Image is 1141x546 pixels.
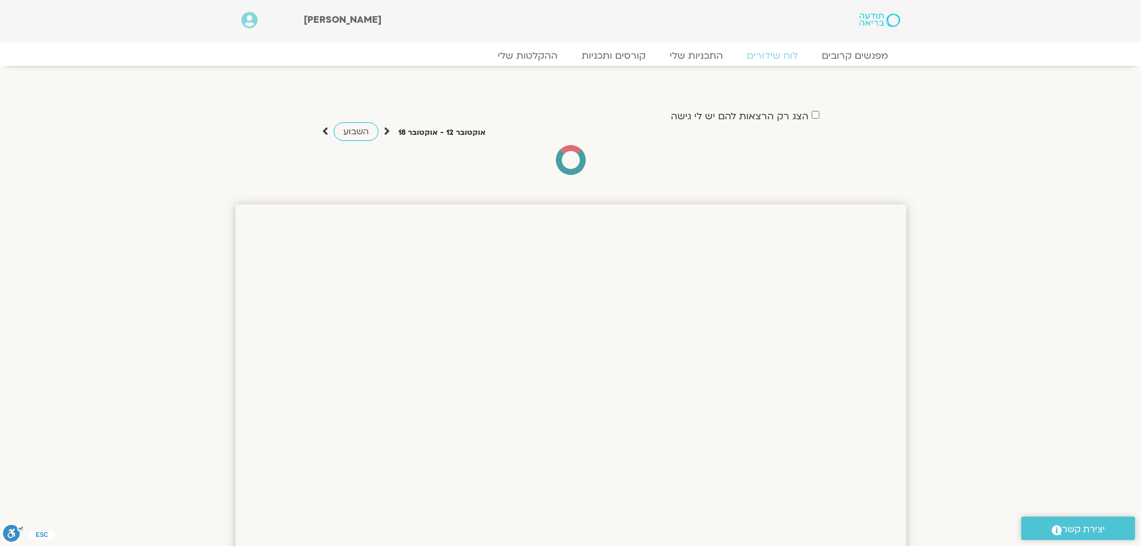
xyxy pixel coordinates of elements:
p: אוקטובר 12 - אוקטובר 18 [398,126,486,139]
a: לוח שידורים [735,50,810,62]
span: השבוע [343,126,369,137]
nav: Menu [241,50,900,62]
a: השבוע [334,122,379,141]
label: הצג רק הרצאות להם יש לי גישה [671,111,809,122]
a: יצירת קשר [1021,517,1135,540]
a: ההקלטות שלי [486,50,570,62]
a: מפגשים קרובים [810,50,900,62]
span: יצירת קשר [1062,521,1105,538]
a: התכניות שלי [658,50,735,62]
a: קורסים ותכניות [570,50,658,62]
span: [PERSON_NAME] [304,13,382,26]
